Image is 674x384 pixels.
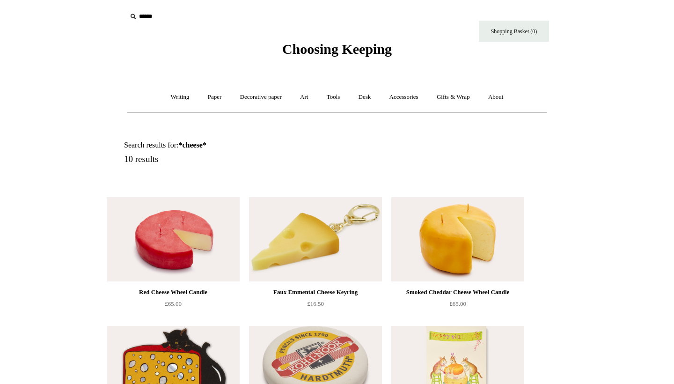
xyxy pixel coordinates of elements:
[249,197,382,281] a: Faux Emmental Cheese Keyring Faux Emmental Cheese Keyring
[162,85,198,110] a: Writing
[307,300,324,307] span: £16.50
[449,300,466,307] span: £65.00
[391,197,524,281] a: Smoked Cheddar Cheese Wheel Candle Smoked Cheddar Cheese Wheel Candle
[282,41,392,57] span: Choosing Keeping
[107,197,240,281] a: Red Cheese Wheel Candle Red Cheese Wheel Candle
[350,85,380,110] a: Desk
[318,85,349,110] a: Tools
[381,85,427,110] a: Accessories
[394,287,522,298] div: Smoked Cheddar Cheese Wheel Candle
[292,85,316,110] a: Art
[479,21,549,42] a: Shopping Basket (0)
[428,85,478,110] a: Gifts & Wrap
[249,197,382,281] img: Faux Emmental Cheese Keyring
[124,140,348,149] h1: Search results for:
[251,287,380,298] div: Faux Emmental Cheese Keyring
[109,287,237,298] div: Red Cheese Wheel Candle
[249,287,382,325] a: Faux Emmental Cheese Keyring £16.50
[391,197,524,281] img: Smoked Cheddar Cheese Wheel Candle
[391,287,524,325] a: Smoked Cheddar Cheese Wheel Candle £65.00
[124,154,348,165] h5: 10 results
[232,85,290,110] a: Decorative paper
[282,49,392,55] a: Choosing Keeping
[107,287,240,325] a: Red Cheese Wheel Candle £65.00
[107,197,240,281] img: Red Cheese Wheel Candle
[199,85,230,110] a: Paper
[165,300,182,307] span: £65.00
[480,85,512,110] a: About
